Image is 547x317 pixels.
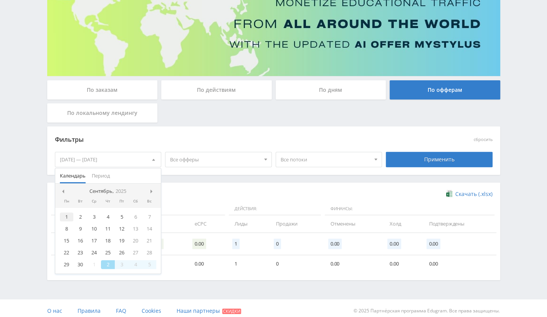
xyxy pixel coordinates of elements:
[232,239,240,249] span: 1
[426,239,440,249] span: 0.00
[142,236,156,245] div: 21
[281,152,370,167] span: Все потоки
[129,236,142,245] div: 20
[60,236,74,245] div: 15
[115,260,129,269] div: 3
[60,260,74,269] div: 29
[129,260,142,269] div: 4
[73,248,87,257] div: 23
[101,199,115,204] div: Чт
[276,80,386,100] div: По дням
[138,215,187,232] td: CR
[455,191,492,197] span: Скачать (.xlsx)
[60,199,74,204] div: Пн
[328,239,342,249] span: 0.00
[177,307,220,314] span: Наши партнеры
[142,212,156,221] div: 7
[129,212,142,221] div: 6
[268,255,322,272] td: 0
[142,199,156,204] div: Вс
[446,190,492,198] a: Скачать (.xlsx)
[229,202,321,216] span: Действия:
[187,215,227,232] td: eCPC
[325,202,494,216] span: Финансы:
[115,212,129,221] div: 5
[51,255,94,272] td: Кэмп
[55,152,161,167] div: [DATE] — [DATE]
[115,224,129,233] div: 12
[222,309,241,314] span: Скидки
[115,199,129,204] div: Пт
[60,248,74,257] div: 22
[129,224,142,233] div: 13
[421,215,496,232] td: Подтверждены
[92,168,110,183] span: Период
[60,212,74,221] div: 1
[101,248,115,257] div: 25
[57,168,89,183] button: Календарь
[387,239,401,249] span: 0.00
[227,255,268,272] td: 1
[187,255,227,272] td: 0.00
[87,199,101,204] div: Ср
[170,152,260,167] span: Все офферы
[390,80,500,100] div: По офферам
[274,239,281,249] span: 0
[87,224,101,233] div: 10
[421,255,496,272] td: 0.00
[86,188,129,194] div: Сентябрь,
[129,199,142,204] div: Сб
[116,188,126,194] i: 2025
[87,212,101,221] div: 3
[73,260,87,269] div: 30
[101,260,115,269] div: 2
[87,248,101,257] div: 24
[101,212,115,221] div: 4
[115,248,129,257] div: 26
[446,190,453,198] img: xlsx
[101,236,115,245] div: 18
[101,224,115,233] div: 11
[78,307,101,314] span: Правила
[115,236,129,245] div: 19
[73,224,87,233] div: 9
[47,103,158,123] div: По локальному лендингу
[87,236,101,245] div: 17
[51,215,94,232] td: Дата
[73,236,87,245] div: 16
[382,215,421,232] td: Холд
[386,152,492,167] div: Применить
[192,239,206,249] span: 0.00
[51,233,94,255] td: Итого:
[129,248,142,257] div: 27
[55,134,382,146] div: Фильтры
[138,255,187,272] td: 25.00%
[142,260,156,269] div: 5
[73,199,87,204] div: Вт
[60,168,86,183] span: Календарь
[161,80,272,100] div: По действиям
[87,260,101,269] div: 1
[89,168,113,183] button: Период
[47,80,158,100] div: По заказам
[47,307,62,314] span: О нас
[51,202,225,216] span: Данные:
[227,215,268,232] td: Лиды
[323,215,382,232] td: Отменены
[382,255,421,272] td: 0.00
[142,307,161,314] span: Cookies
[142,224,156,233] div: 14
[474,137,492,142] button: сбросить
[73,212,87,221] div: 2
[323,255,382,272] td: 0.00
[142,248,156,257] div: 28
[60,224,74,233] div: 8
[268,215,322,232] td: Продажи
[116,307,126,314] span: FAQ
